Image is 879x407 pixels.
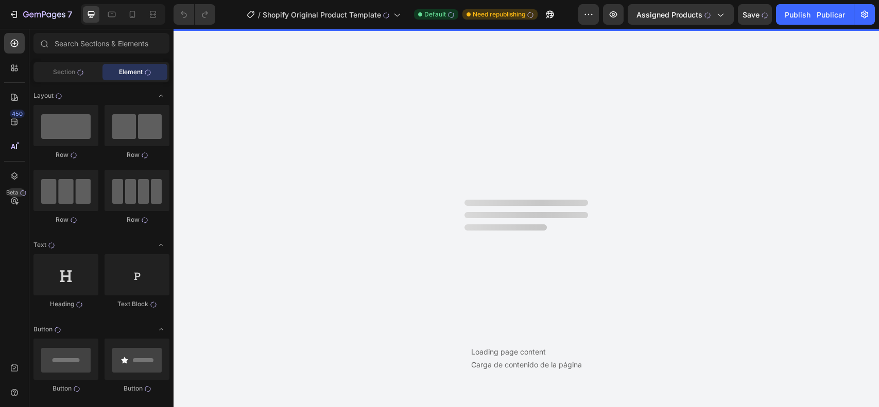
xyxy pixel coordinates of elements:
div: Heading [33,299,98,309]
div: Loading page content [471,346,582,374]
span: Layout [33,91,62,100]
span: Toggle open [153,321,169,338]
p: 7 [67,8,72,21]
div: Publish [785,9,845,20]
div: Undo/Redo [174,4,215,25]
div: Row [33,150,98,160]
button: PublishPublicar [776,4,854,25]
span: Text [33,240,55,250]
span: Element [119,67,151,77]
sider-trans-text: Publicar [817,10,845,19]
span: / [258,9,261,20]
span: Save [743,10,768,19]
sider-trans-text: Carga de contenido de la página [471,360,582,369]
span: Section [53,67,83,77]
span: Default [424,10,454,19]
div: Text Block [105,299,169,309]
button: 7 [4,4,77,25]
span: Assigned Products [636,9,711,20]
span: Need republishing [473,10,533,19]
span: Shopify Original Product Template [263,9,389,20]
div: 450 [10,110,25,118]
div: Beta [8,188,25,197]
span: Toggle open [153,237,169,253]
div: Button [105,384,169,393]
div: Button [33,384,98,393]
input: Search Sections & Elements [33,33,169,54]
span: Button [33,325,61,334]
span: Toggle open [153,87,169,104]
div: Row [105,215,169,224]
div: Row [105,150,169,160]
button: Save [738,4,772,25]
div: Row [33,215,98,224]
button: Assigned Products [628,4,734,25]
